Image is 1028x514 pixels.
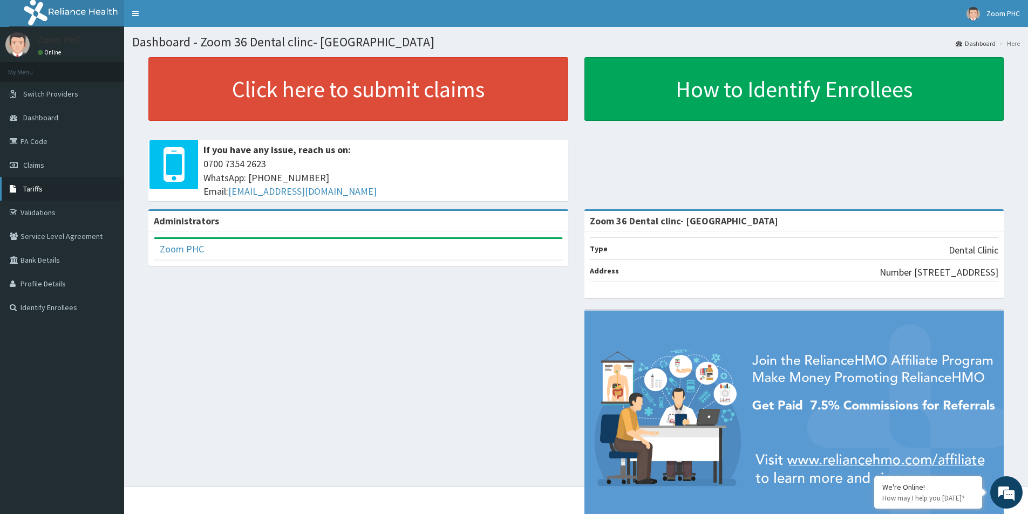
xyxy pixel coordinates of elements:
span: We're online! [63,136,149,245]
b: Type [590,244,608,253]
p: How may I help you today? [882,494,974,503]
span: Zoom PHC [986,9,1020,18]
b: Address [590,266,619,276]
a: Zoom PHC [160,243,204,255]
img: User Image [5,32,30,57]
b: If you have any issue, reach us on: [203,143,351,156]
span: Switch Providers [23,89,78,99]
img: User Image [966,7,980,20]
textarea: Type your message and hit 'Enter' [5,294,206,332]
span: Claims [23,160,44,170]
a: [EMAIL_ADDRESS][DOMAIN_NAME] [228,185,377,197]
a: Dashboard [956,39,996,48]
p: Zoom PHC [38,35,81,45]
a: How to Identify Enrollees [584,57,1004,121]
span: Tariffs [23,184,43,194]
div: Chat with us now [56,60,181,74]
b: Administrators [154,215,219,227]
p: Dental Clinic [949,243,998,257]
span: 0700 7354 2623 WhatsApp: [PHONE_NUMBER] Email: [203,157,563,198]
span: Dashboard [23,113,58,122]
div: Minimize live chat window [177,5,203,31]
strong: Zoom 36 Dental clinc- [GEOGRAPHIC_DATA] [590,215,778,227]
div: We're Online! [882,482,974,492]
a: Online [38,49,64,56]
a: Click here to submit claims [148,57,568,121]
li: Here [997,39,1020,48]
h1: Dashboard - Zoom 36 Dental clinc- [GEOGRAPHIC_DATA] [132,35,1020,49]
p: Number [STREET_ADDRESS] [880,265,998,279]
img: d_794563401_company_1708531726252_794563401 [20,54,44,81]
